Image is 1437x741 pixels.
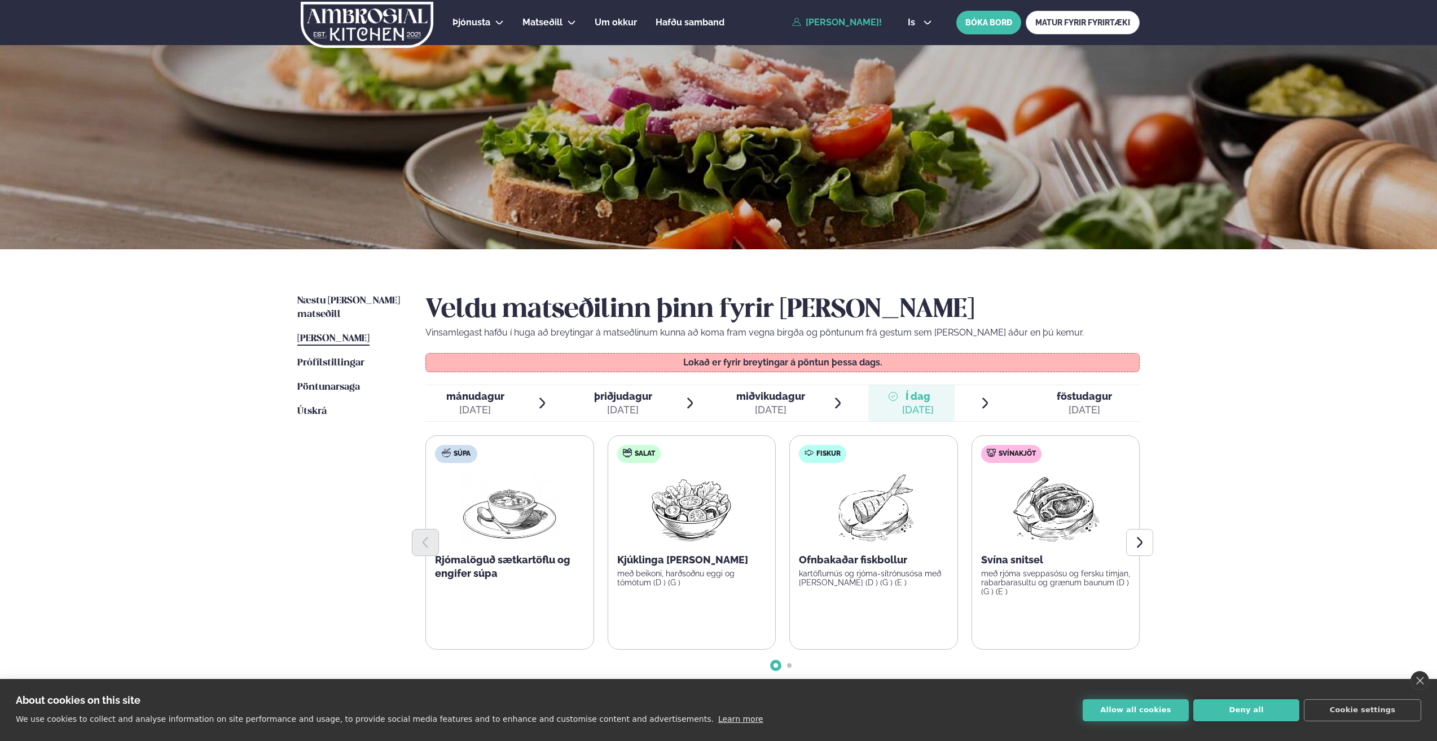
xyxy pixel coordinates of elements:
[787,663,792,668] span: Go to slide 2
[987,448,996,457] img: pork.svg
[1057,390,1112,402] span: föstudagur
[594,390,652,402] span: þriðjudagur
[1410,671,1429,690] a: close
[297,381,360,394] a: Pöntunarsaga
[641,472,741,544] img: Salad.png
[635,449,655,458] span: Salat
[442,448,451,457] img: soup.svg
[297,332,370,346] a: [PERSON_NAME]
[594,403,652,417] div: [DATE]
[617,569,767,587] p: með beikoni, harðsoðnu eggi og tómötum (D ) (G )
[623,448,632,457] img: salad.svg
[435,553,585,580] p: Rjómalöguð sætkartöflu og engifer súpa
[1083,699,1189,721] button: Allow all cookies
[981,553,1131,567] p: Svína snitsel
[412,529,439,556] button: Previous slide
[1005,472,1105,544] img: Pork-Meat.png
[656,16,724,29] a: Hafðu samband
[816,449,841,458] span: Fiskur
[452,16,490,29] a: Þjónusta
[1057,403,1112,417] div: [DATE]
[805,448,814,457] img: fish.svg
[452,17,490,28] span: Þjónusta
[956,11,1021,34] button: BÓKA BORÐ
[437,358,1128,367] p: Lokað er fyrir breytingar á pöntun þessa dags.
[297,405,327,418] a: Útskrá
[297,294,403,321] a: Næstu [PERSON_NAME] matseðill
[1193,699,1299,721] button: Deny all
[460,472,559,544] img: Soup.png
[718,714,763,724] a: Learn more
[297,356,364,370] a: Prófílstillingar
[595,17,637,28] span: Um okkur
[617,553,767,567] p: Kjúklinga [PERSON_NAME]
[824,472,924,544] img: Fish.png
[16,694,140,706] strong: About cookies on this site
[300,2,434,48] img: logo
[16,714,714,724] p: We use cookies to collect and analyse information on site performance and usage, to provide socia...
[774,663,778,668] span: Go to slide 1
[425,326,1140,339] p: Vinsamlegast hafðu í huga að breytingar á matseðlinum kunna að koma fram vegna birgða og pöntunum...
[1026,11,1140,34] a: MATUR FYRIR FYRIRTÆKI
[297,382,360,392] span: Pöntunarsaga
[799,569,948,587] p: kartöflumús og rjóma-sítrónusósa með [PERSON_NAME] (D ) (G ) (E )
[1126,529,1153,556] button: Next slide
[792,17,882,28] a: [PERSON_NAME]!
[981,569,1131,596] p: með rjóma sveppasósu og fersku timjan, rabarbarasultu og grænum baunum (D ) (G ) (E )
[297,334,370,343] span: [PERSON_NAME]
[446,403,504,417] div: [DATE]
[736,390,805,402] span: miðvikudagur
[656,17,724,28] span: Hafðu samband
[908,18,919,27] span: is
[297,296,400,319] span: Næstu [PERSON_NAME] matseðill
[297,407,327,416] span: Útskrá
[899,18,941,27] button: is
[454,449,471,458] span: Súpa
[522,16,563,29] a: Matseðill
[902,403,934,417] div: [DATE]
[297,358,364,368] span: Prófílstillingar
[425,294,1140,326] h2: Veldu matseðilinn þinn fyrir [PERSON_NAME]
[799,553,948,567] p: Ofnbakaðar fiskbollur
[446,390,504,402] span: mánudagur
[595,16,637,29] a: Um okkur
[736,403,805,417] div: [DATE]
[1304,699,1421,721] button: Cookie settings
[902,390,934,403] span: Í dag
[999,449,1036,458] span: Svínakjöt
[522,17,563,28] span: Matseðill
